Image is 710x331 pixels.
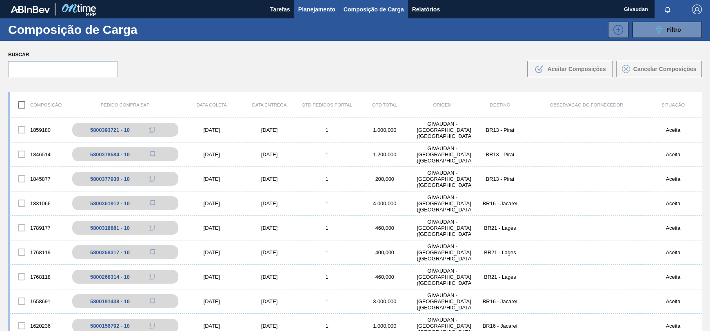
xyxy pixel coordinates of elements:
[644,102,702,107] div: Situação
[67,102,183,107] div: Pedido Compra SAP
[298,274,356,280] div: 1
[11,6,50,13] img: TNhmsLtSVTkK8tSr43FrP2fwEKptu5GPRR3wAAAABJRU5ErkJggg==
[356,323,413,329] div: 1.000,000
[413,268,471,286] div: GIVAUDAN - SÃO PAULO (SP)
[90,151,130,158] div: 5800378584 - 10
[144,223,160,233] div: Copiar
[616,61,702,77] button: Cancelar Composições
[298,102,356,107] div: Qtd Pedidos Portal
[356,127,413,133] div: 1.000,000
[240,200,298,207] div: [DATE]
[10,195,67,212] div: 1831066
[183,274,240,280] div: [DATE]
[471,127,529,133] div: BR13 - Piraí
[471,200,529,207] div: BR16 - Jacareí
[183,151,240,158] div: [DATE]
[344,4,404,14] span: Composição de Carga
[90,176,130,182] div: 5800377930 - 10
[10,219,67,236] div: 1789177
[529,102,644,107] div: Observação do Fornecedor
[298,249,356,255] div: 1
[471,225,529,231] div: BR21 - Lages
[144,174,160,184] div: Copiar
[240,102,298,107] div: Data Entrega
[240,176,298,182] div: [DATE]
[240,323,298,329] div: [DATE]
[413,145,471,164] div: GIVAUDAN - SÃO PAULO (SP)
[144,198,160,208] div: Copiar
[471,298,529,304] div: BR16 - Jacareí
[10,146,67,163] div: 1846514
[298,298,356,304] div: 1
[644,274,702,280] div: Aceita
[413,243,471,262] div: GIVAUDAN - SÃO PAULO (SP)
[471,323,529,329] div: BR16 - Jacareí
[356,298,413,304] div: 3.000,000
[183,298,240,304] div: [DATE]
[604,22,628,38] div: Nova Composição
[10,121,67,138] div: 1859180
[527,61,613,77] button: Aceitar Composições
[183,323,240,329] div: [DATE]
[144,296,160,306] div: Copiar
[90,200,130,207] div: 5800361912 - 10
[413,170,471,188] div: GIVAUDAN - SÃO PAULO (SP)
[144,321,160,331] div: Copiar
[356,151,413,158] div: 1.200,000
[298,127,356,133] div: 1
[471,102,529,107] div: Destino
[90,323,130,329] div: 5800156792 - 10
[90,298,130,304] div: 5800191438 - 10
[655,4,681,15] button: Notificações
[90,274,130,280] div: 5800268314 - 10
[356,225,413,231] div: 460,000
[633,66,697,72] span: Cancelar Composições
[356,200,413,207] div: 4.000,000
[144,272,160,282] div: Copiar
[240,298,298,304] div: [DATE]
[298,323,356,329] div: 1
[413,219,471,237] div: GIVAUDAN - SÃO PAULO (SP)
[644,127,702,133] div: Aceita
[644,298,702,304] div: Aceita
[10,96,67,113] div: Composição
[471,249,529,255] div: BR21 - Lages
[183,200,240,207] div: [DATE]
[10,170,67,187] div: 1845877
[10,268,67,285] div: 1768118
[356,249,413,255] div: 400,000
[10,293,67,310] div: 1658691
[356,102,413,107] div: Qtd Total
[270,4,290,14] span: Tarefas
[183,127,240,133] div: [DATE]
[183,176,240,182] div: [DATE]
[144,125,160,135] div: Copiar
[471,151,529,158] div: BR13 - Piraí
[144,247,160,257] div: Copiar
[413,194,471,213] div: GIVAUDAN - SÃO PAULO (SP)
[644,225,702,231] div: Aceita
[10,244,67,261] div: 1768119
[471,176,529,182] div: BR13 - Piraí
[240,151,298,158] div: [DATE]
[298,176,356,182] div: 1
[144,149,160,159] div: Copiar
[413,292,471,311] div: GIVAUDAN - SÃO PAULO (SP)
[90,249,130,255] div: 5800268317 - 10
[8,25,140,34] h1: Composição de Carga
[240,249,298,255] div: [DATE]
[644,176,702,182] div: Aceita
[90,127,130,133] div: 5800393721 - 10
[413,102,471,107] div: Origem
[667,27,681,33] span: Filtro
[240,274,298,280] div: [DATE]
[692,4,702,14] img: Logout
[356,274,413,280] div: 460,000
[298,4,335,14] span: Planejamento
[547,66,606,72] span: Aceitar Composições
[644,151,702,158] div: Aceita
[183,249,240,255] div: [DATE]
[644,200,702,207] div: Aceita
[90,225,130,231] div: 5800318881 - 10
[298,151,356,158] div: 1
